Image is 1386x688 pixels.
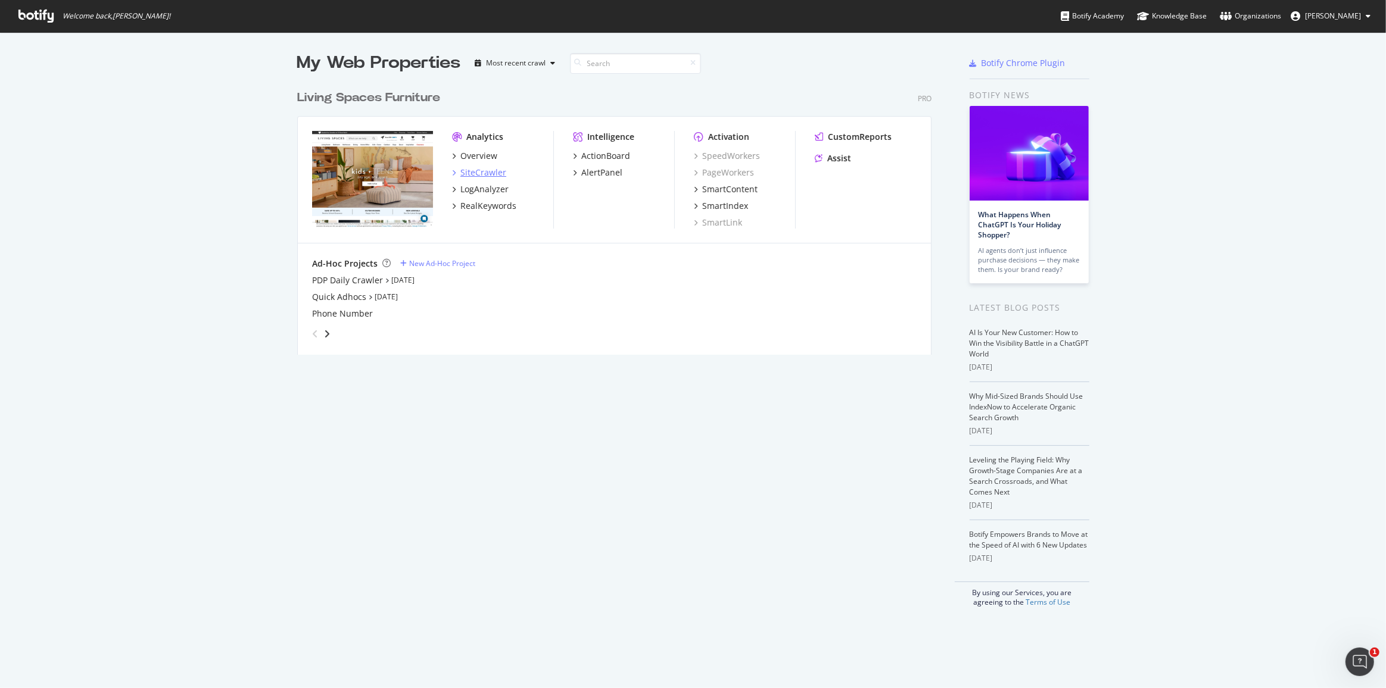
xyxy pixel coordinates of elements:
[487,60,546,67] div: Most recent crawl
[970,529,1088,550] a: Botify Empowers Brands to Move at the Speed of AI with 6 New Updates
[970,391,1083,423] a: Why Mid-Sized Brands Should Use IndexNow to Accelerate Organic Search Growth
[827,152,851,164] div: Assist
[312,131,433,227] img: livingspaces.com
[708,131,749,143] div: Activation
[970,301,1089,314] div: Latest Blog Posts
[587,131,634,143] div: Intelligence
[970,362,1089,373] div: [DATE]
[297,51,461,75] div: My Web Properties
[1137,10,1207,22] div: Knowledge Base
[1061,10,1124,22] div: Botify Academy
[307,324,323,343] div: angle-left
[979,246,1080,274] div: AI agents don’t just influence purchase decisions — they make them. Is your brand ready?
[1345,648,1374,676] iframe: Intercom live chat
[694,183,758,195] a: SmartContent
[312,308,373,320] a: Phone Number
[570,53,701,74] input: Search
[312,291,366,303] a: Quick Adhocs
[460,150,497,162] div: Overview
[452,150,497,162] a: Overview
[391,275,415,285] a: [DATE]
[63,11,170,21] span: Welcome back, [PERSON_NAME] !
[466,131,503,143] div: Analytics
[815,131,892,143] a: CustomReports
[460,183,509,195] div: LogAnalyzer
[970,57,1066,69] a: Botify Chrome Plugin
[970,426,1089,436] div: [DATE]
[1281,7,1380,26] button: [PERSON_NAME]
[694,167,754,179] a: PageWorkers
[460,200,516,212] div: RealKeywords
[573,150,630,162] a: ActionBoard
[1370,648,1379,657] span: 1
[955,581,1089,607] div: By using our Services, you are agreeing to the
[471,54,560,73] button: Most recent crawl
[375,292,398,302] a: [DATE]
[297,89,445,107] a: Living Spaces Furniture
[702,200,748,212] div: SmartIndex
[970,455,1083,497] a: Leveling the Playing Field: Why Growth-Stage Companies Are at a Search Crossroads, and What Comes...
[979,209,1061,240] a: What Happens When ChatGPT Is Your Holiday Shopper?
[828,131,892,143] div: CustomReports
[581,150,630,162] div: ActionBoard
[815,152,851,164] a: Assist
[970,553,1089,564] div: [DATE]
[970,500,1089,511] div: [DATE]
[918,93,932,104] div: Pro
[452,183,509,195] a: LogAnalyzer
[409,258,475,268] div: New Ad-Hoc Project
[970,327,1089,359] a: AI Is Your New Customer: How to Win the Visibility Battle in a ChatGPT World
[452,200,516,212] a: RealKeywords
[297,89,440,107] div: Living Spaces Furniture
[297,75,941,355] div: grid
[694,200,748,212] a: SmartIndex
[1305,11,1361,21] span: Kianna Vazquez
[1026,597,1070,607] a: Terms of Use
[312,258,378,270] div: Ad-Hoc Projects
[970,89,1089,102] div: Botify news
[581,167,622,179] div: AlertPanel
[1220,10,1281,22] div: Organizations
[982,57,1066,69] div: Botify Chrome Plugin
[312,274,383,286] a: PDP Daily Crawler
[702,183,758,195] div: SmartContent
[323,328,331,340] div: angle-right
[694,150,760,162] a: SpeedWorkers
[400,258,475,268] a: New Ad-Hoc Project
[452,167,506,179] a: SiteCrawler
[694,217,742,229] a: SmartLink
[573,167,622,179] a: AlertPanel
[970,106,1089,201] img: What Happens When ChatGPT Is Your Holiday Shopper?
[460,167,506,179] div: SiteCrawler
